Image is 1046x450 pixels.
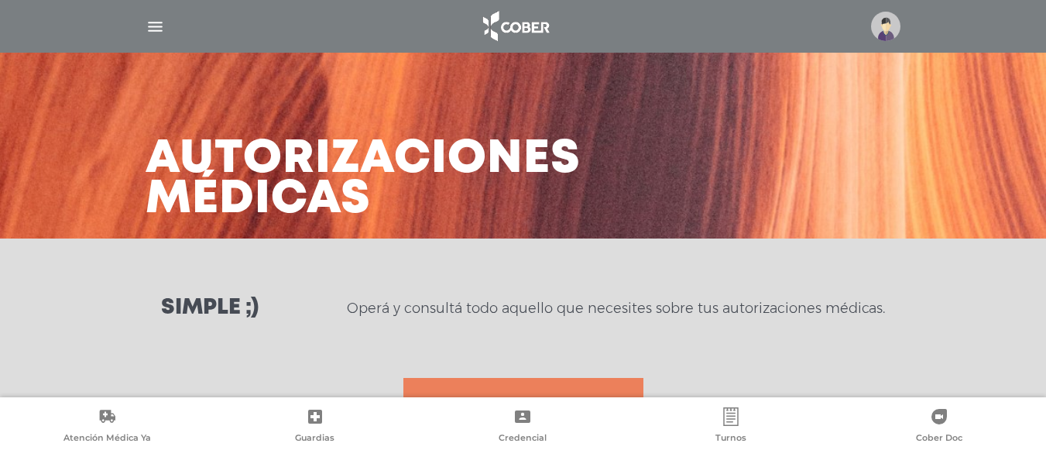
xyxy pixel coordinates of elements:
[835,407,1043,447] a: Cober Doc
[715,432,746,446] span: Turnos
[295,432,334,446] span: Guardias
[419,407,627,447] a: Credencial
[3,407,211,447] a: Atención Médica Ya
[146,139,581,220] h3: Autorizaciones médicas
[161,297,259,319] h3: Simple ;)
[211,407,420,447] a: Guardias
[499,432,547,446] span: Credencial
[146,17,165,36] img: Cober_menu-lines-white.svg
[63,432,151,446] span: Atención Médica Ya
[475,8,556,45] img: logo_cober_home-white.png
[347,299,885,318] p: Operá y consultá todo aquello que necesites sobre tus autorizaciones médicas.
[916,432,962,446] span: Cober Doc
[871,12,900,41] img: profile-placeholder.svg
[627,407,835,447] a: Turnos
